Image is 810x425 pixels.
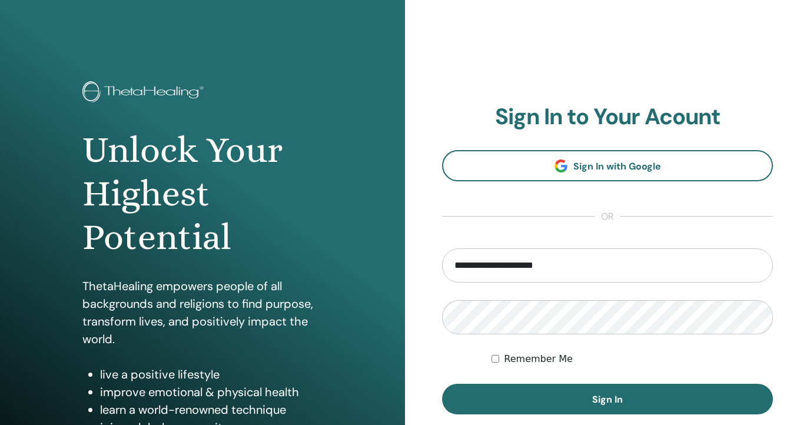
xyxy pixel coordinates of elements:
h1: Unlock Your Highest Potential [82,128,323,260]
li: improve emotional & physical health [100,383,323,401]
div: Keep me authenticated indefinitely or until I manually logout [492,352,773,366]
label: Remember Me [504,352,573,366]
span: Sign In [592,393,623,406]
h2: Sign In to Your Acount [442,104,773,131]
li: live a positive lifestyle [100,366,323,383]
li: learn a world-renowned technique [100,401,323,419]
span: or [595,210,620,224]
p: ThetaHealing empowers people of all backgrounds and religions to find purpose, transform lives, a... [82,277,323,348]
span: Sign In with Google [573,160,661,172]
a: Sign In with Google [442,150,773,181]
button: Sign In [442,384,773,414]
